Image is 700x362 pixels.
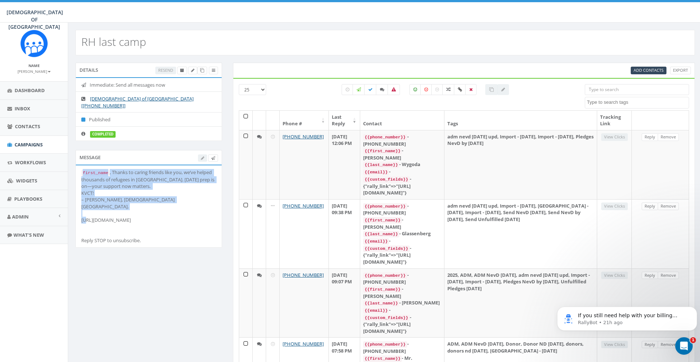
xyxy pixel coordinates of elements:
[444,111,597,130] th: Tags
[180,67,184,73] span: Archive Campaign
[212,67,215,73] span: View Campaign Delivery Statistics
[28,63,40,68] small: Name
[283,133,324,140] a: [PHONE_NUMBER]
[15,159,46,166] span: Workflows
[7,9,63,30] span: [DEMOGRAPHIC_DATA] OF [GEOGRAPHIC_DATA]
[353,84,365,95] label: Sending
[554,291,700,342] iframe: Intercom notifications message
[363,286,402,293] code: {{first_name}}
[363,217,402,224] code: {{first_name}}
[444,268,597,338] td: 2025, ADM, ADM NevD [DATE], adm nevd [DATE] upd, Import - [DATE], Import - [DATE], Pledges NevD b...
[444,199,597,268] td: adm nevd [DATE] upd, Import - [DATE], [GEOGRAPHIC_DATA] - [DATE], Import - [DATE], Send NevD [DAT...
[363,299,441,307] div: - [PERSON_NAME]
[597,111,632,130] th: Tracking Link
[363,272,441,286] div: - [PHONE_NUMBER]
[20,30,48,57] img: Rally_Corp_Icon.png
[363,237,441,245] div: -
[363,314,441,335] div: - {"rally_link"=>"[URL][DOMAIN_NAME]"}
[363,300,399,307] code: {{last_name}}
[15,141,43,148] span: Campaigns
[658,133,679,141] a: Remove
[376,84,388,95] label: Replied
[363,355,441,362] div: - Mr.
[81,95,194,109] a: [DEMOGRAPHIC_DATA] of [GEOGRAPHIC_DATA] [[PHONE_NUMBER]]
[363,133,441,147] div: - [PHONE_NUMBER]
[634,67,664,73] span: CSV files only
[634,67,664,73] span: Add Contacts
[81,117,89,122] i: Published
[363,272,407,279] code: {{phone_number}}
[658,272,679,279] a: Remove
[690,337,696,343] span: 1
[363,216,441,230] div: - [PERSON_NAME]
[329,130,360,199] td: [DATE] 12:06 PM
[363,148,402,154] code: {{first_name}}
[658,341,679,349] a: Remove
[211,155,215,161] span: Send Test Message
[388,84,400,95] label: Bounced
[363,231,399,237] code: {{last_name}}
[363,134,407,141] code: {{phone_number}}
[642,133,658,141] a: Reply
[81,170,110,176] code: first_name
[363,315,409,321] code: {{custom_fields}}
[409,84,421,95] label: Positive
[420,84,432,95] label: Negative
[642,272,658,279] a: Reply
[12,213,29,220] span: Admin
[200,67,204,73] span: Clone Campaign
[283,272,324,278] a: [PHONE_NUMBER]
[363,203,407,210] code: {{phone_number}}
[363,307,441,314] div: -
[363,286,441,299] div: - [PERSON_NAME]
[363,245,441,265] div: - {"rally_link"=>"[URL][DOMAIN_NAME]"}
[191,67,194,73] span: Edit Campaign Title
[76,78,222,92] li: Immediate: Send all messages now
[329,268,360,338] td: [DATE] 09:07 PM
[363,245,409,252] code: {{custom_fields}}
[90,131,116,138] label: completed
[283,202,324,209] a: [PHONE_NUMBER]
[363,147,441,161] div: - [PERSON_NAME]
[363,176,441,196] div: - {"rally_link"=>"[URL][DOMAIN_NAME]"}
[363,202,441,216] div: - [PHONE_NUMBER]
[283,341,324,347] a: [PHONE_NUMBER]
[465,84,477,95] label: Removed
[16,177,37,184] span: Widgets
[363,162,399,168] code: {{last_name}}
[15,105,30,112] span: Inbox
[363,230,441,237] div: - Glassenberg
[364,84,377,95] label: Delivered
[14,196,42,202] span: Playbooks
[280,111,329,130] th: Phone #: activate to sort column ascending
[75,63,222,77] div: Details
[363,307,389,314] code: {{email}}
[670,67,691,74] a: Export
[15,87,45,94] span: Dashboard
[76,112,222,127] li: Published
[15,123,40,130] span: Contacts
[444,130,597,199] td: adm nevd [DATE] upd, Import - [DATE], Import - [DATE], Pledges NevD by [DATE]
[75,150,222,165] div: Message
[81,169,216,244] div: , Thanks to caring friends like you, we’ve helped thousands of refugees in [GEOGRAPHIC_DATA]. [DA...
[81,83,90,87] i: Immediate: Send all messages now
[631,67,666,74] a: Add Contacts
[17,68,51,74] a: [PERSON_NAME]
[442,84,455,95] label: Mixed
[17,69,51,74] small: [PERSON_NAME]
[363,355,402,362] code: {{first_name}}
[363,341,441,354] div: - [PHONE_NUMBER]
[363,176,409,183] code: {{custom_fields}}
[642,202,658,210] a: Reply
[675,337,693,355] iframe: Intercom live chat
[363,168,441,176] div: -
[587,99,689,106] textarea: Search
[431,84,443,95] label: Neutral
[658,202,679,210] a: Remove
[13,232,44,238] span: What's New
[585,84,689,95] input: Type to search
